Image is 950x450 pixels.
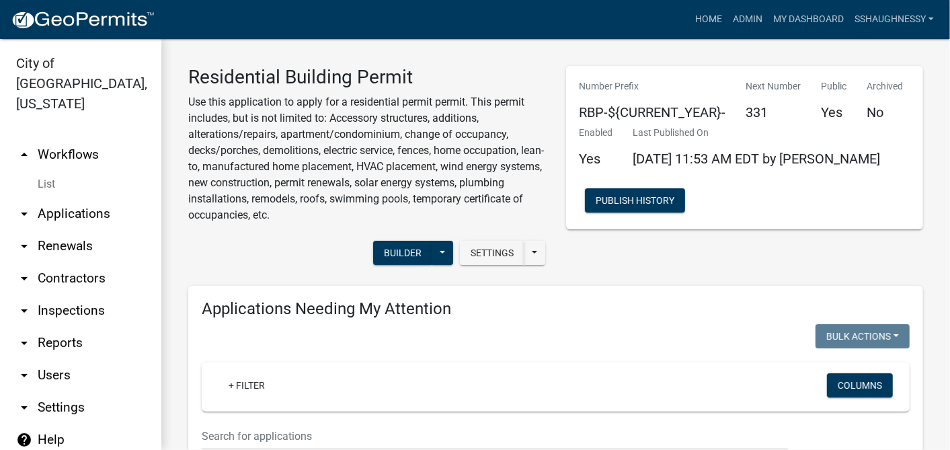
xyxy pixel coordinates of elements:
p: Last Published On [633,126,881,140]
h5: Yes [580,151,613,167]
p: Public [822,79,847,93]
h5: 331 [746,104,801,120]
wm-modal-confirm: Workflow Publish History [585,196,685,207]
h4: Applications Needing My Attention [202,299,910,319]
i: arrow_drop_up [16,147,32,163]
i: arrow_drop_down [16,367,32,383]
p: Archived [867,79,904,93]
a: My Dashboard [768,7,849,32]
span: [DATE] 11:53 AM EDT by [PERSON_NAME] [633,151,881,167]
p: Enabled [580,126,613,140]
button: Settings [460,241,524,265]
button: Publish History [585,188,685,213]
button: Columns [827,373,893,398]
p: Next Number [746,79,801,93]
h5: RBP-${CURRENT_YEAR}- [580,104,726,120]
i: arrow_drop_down [16,238,32,254]
p: Number Prefix [580,79,726,93]
h3: Residential Building Permit [188,66,546,89]
i: arrow_drop_down [16,400,32,416]
a: sshaughnessy [849,7,939,32]
button: Bulk Actions [816,324,910,348]
button: Builder [373,241,432,265]
p: Use this application to apply for a residential permit permit. This permit includes, but is not l... [188,94,546,223]
a: + Filter [218,373,276,398]
h5: Yes [822,104,847,120]
a: Admin [727,7,768,32]
h5: No [867,104,904,120]
i: arrow_drop_down [16,206,32,222]
i: arrow_drop_down [16,270,32,287]
i: arrow_drop_down [16,303,32,319]
i: help [16,432,32,448]
input: Search for applications [202,422,788,450]
a: Home [690,7,727,32]
i: arrow_drop_down [16,335,32,351]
